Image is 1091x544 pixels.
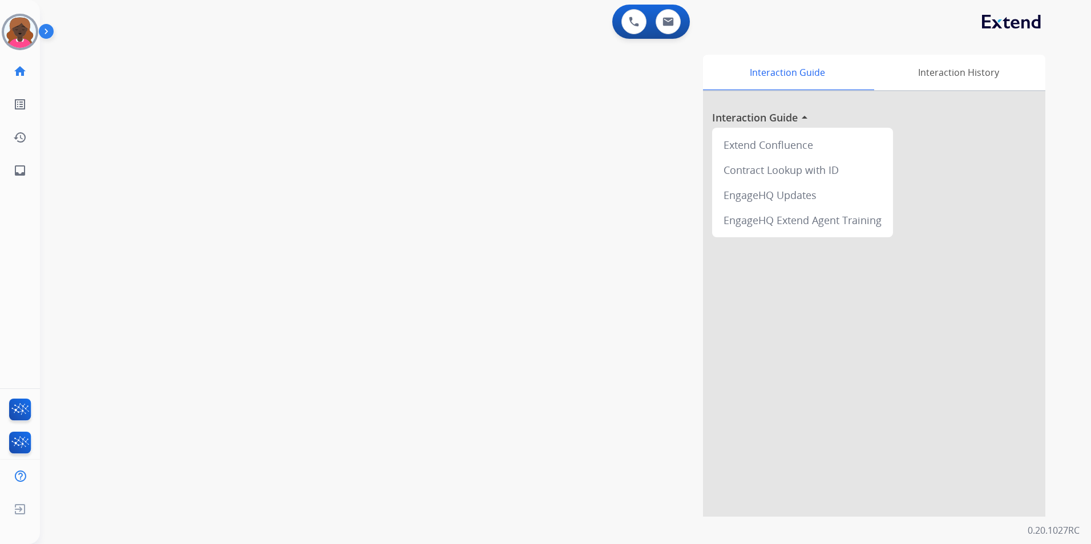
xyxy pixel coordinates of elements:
div: Interaction Guide [703,55,871,90]
div: Extend Confluence [717,132,888,157]
div: EngageHQ Updates [717,182,888,208]
p: 0.20.1027RC [1028,523,1080,537]
div: Interaction History [871,55,1045,90]
mat-icon: home [13,64,27,78]
mat-icon: history [13,131,27,144]
div: Contract Lookup with ID [717,157,888,182]
mat-icon: inbox [13,164,27,177]
img: avatar [4,16,36,48]
mat-icon: list_alt [13,98,27,111]
div: EngageHQ Extend Agent Training [717,208,888,233]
